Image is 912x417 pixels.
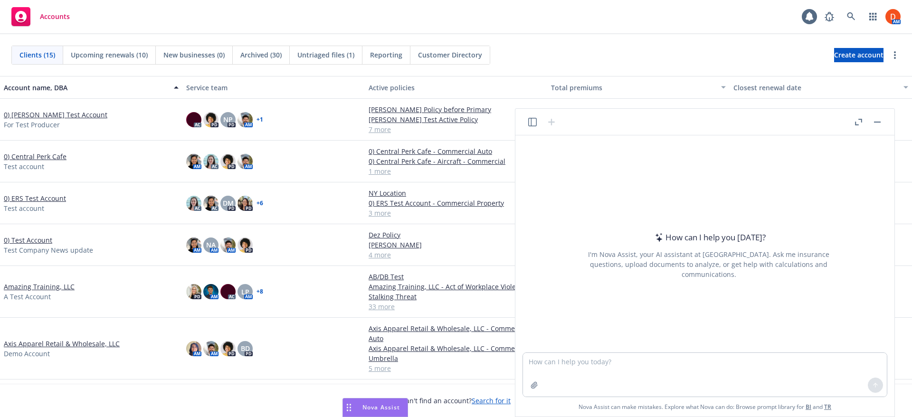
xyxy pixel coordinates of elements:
img: photo [186,341,201,356]
a: Switch app [864,7,883,26]
span: Archived (30) [240,50,282,60]
button: Service team [182,76,365,99]
span: Can't find an account? [401,396,511,406]
span: Test Company News update [4,245,93,255]
a: Dez Policy [369,230,543,240]
img: photo [237,237,253,253]
div: I'm Nova Assist, your AI assistant at [GEOGRAPHIC_DATA]. Ask me insurance questions, upload docum... [575,249,842,279]
span: Accounts [40,13,70,20]
img: photo [203,341,218,356]
span: For Test Producer [4,120,60,130]
span: Reporting [370,50,402,60]
img: photo [186,237,201,253]
div: Total premiums [551,83,715,93]
img: photo [237,112,253,127]
a: more [889,49,901,61]
span: A Test Account [4,292,51,302]
a: 0) Central Perk Cafe [4,152,66,161]
span: Nova Assist can make mistakes. Explore what Nova can do: Browse prompt library for and [579,397,831,417]
img: photo [220,284,236,299]
a: 0) [PERSON_NAME] Test Account [4,110,107,120]
a: + 1 [256,117,263,123]
span: Upcoming renewals (10) [71,50,148,60]
a: 0) ERS Test Account - Commercial Property [369,198,543,208]
a: [PERSON_NAME] Test Active Policy [369,114,543,124]
a: Create account [834,48,883,62]
a: + 6 [256,200,263,206]
a: [PERSON_NAME] [369,240,543,250]
span: DM [223,198,234,208]
span: NP [223,114,233,124]
a: 33 more [369,302,543,312]
span: Nova Assist [362,403,400,411]
a: 1 more [369,166,543,176]
button: Active policies [365,76,547,99]
span: NA [206,240,216,250]
span: Test account [4,161,44,171]
div: Closest renewal date [733,83,898,93]
img: photo [186,112,201,127]
img: photo [186,154,201,169]
img: photo [186,196,201,211]
div: Service team [186,83,361,93]
a: TR [824,403,831,411]
a: 7 more [369,124,543,134]
div: How can I help you [DATE]? [652,231,766,244]
img: photo [220,341,236,356]
a: [PERSON_NAME] Policy before Primary [369,104,543,114]
img: photo [203,284,218,299]
a: Axis Apparel Retail & Wholesale, LLC - Commercial Umbrella [369,343,543,363]
a: 0) Test Account [4,235,52,245]
a: 4 more [369,250,543,260]
img: photo [237,196,253,211]
button: Nova Assist [342,398,408,417]
a: Search [842,7,861,26]
div: Account name, DBA [4,83,168,93]
img: photo [203,154,218,169]
img: photo [186,284,201,299]
a: BI [806,403,811,411]
a: 0) Central Perk Cafe - Aircraft - Commercial [369,156,543,166]
a: AB/DB Test [369,272,543,282]
span: New businesses (0) [163,50,225,60]
img: photo [237,154,253,169]
a: Axis Apparel Retail & Wholesale, LLC [4,339,120,349]
a: + 8 [256,289,263,294]
span: Demo Account [4,349,50,359]
a: Amazing Training, LLC - Act of Workplace Violence / Stalking Threat [369,282,543,302]
button: Closest renewal date [730,76,912,99]
img: photo [885,9,901,24]
span: Test account [4,203,44,213]
a: Report a Bug [820,7,839,26]
a: Accounts [8,3,74,30]
img: photo [203,112,218,127]
div: Drag to move [343,398,355,417]
div: Active policies [369,83,543,93]
a: 0) ERS Test Account [4,193,66,203]
img: photo [220,154,236,169]
button: Total premiums [547,76,730,99]
a: Search for it [472,396,511,405]
a: 3 more [369,208,543,218]
span: Untriaged files (1) [297,50,354,60]
a: Axis Apparel Retail & Wholesale, LLC - Commercial Auto [369,323,543,343]
span: BD [241,343,250,353]
span: LP [241,287,249,297]
a: NY Location [369,188,543,198]
img: photo [203,196,218,211]
span: Create account [834,46,883,64]
span: Customer Directory [418,50,482,60]
img: photo [220,237,236,253]
a: 0) Central Perk Cafe - Commercial Auto [369,146,543,156]
a: 5 more [369,363,543,373]
a: Amazing Training, LLC [4,282,75,292]
span: Clients (15) [19,50,55,60]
